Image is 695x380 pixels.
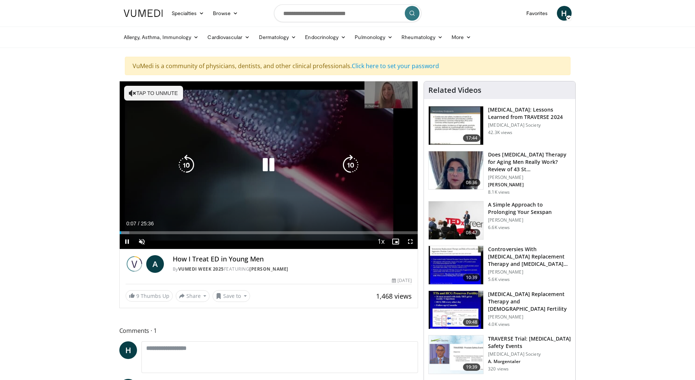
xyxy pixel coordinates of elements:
[126,221,136,226] span: 0:07
[488,175,571,180] p: [PERSON_NAME]
[120,81,418,249] video-js: Video Player
[388,234,403,249] button: Enable picture-in-picture mode
[428,86,481,95] h4: Related Videos
[120,231,418,234] div: Progress Bar
[463,179,481,186] span: 08:36
[488,225,510,231] p: 6.6K views
[522,6,552,21] a: Favorites
[126,290,173,302] a: 9 Thumbs Up
[173,266,412,272] div: By FEATURING
[176,290,210,302] button: Share
[428,151,571,195] a: 08:36 Does [MEDICAL_DATA] Therapy for Aging Men Really Work? Review of 43 St… [PERSON_NAME] [PERS...
[488,106,571,121] h3: [MEDICAL_DATA]: Lessons Learned from TRAVERSE 2024
[428,106,571,145] a: 17:44 [MEDICAL_DATA]: Lessons Learned from TRAVERSE 2024 [MEDICAL_DATA] Society 42.3K views
[134,234,149,249] button: Unmute
[488,122,571,128] p: [MEDICAL_DATA] Society
[463,274,481,281] span: 10:39
[463,319,481,326] span: 09:48
[429,201,483,240] img: c4bd4661-e278-4c34-863c-57c104f39734.150x105_q85_crop-smart_upscale.jpg
[373,234,388,249] button: Playback Rate
[488,182,571,188] p: [PERSON_NAME]
[167,6,209,21] a: Specialties
[352,62,439,70] a: Click here to set your password
[463,363,481,371] span: 19:39
[255,30,301,45] a: Dermatology
[488,366,509,372] p: 320 views
[488,151,571,173] h3: Does [MEDICAL_DATA] Therapy for Aging Men Really Work? Review of 43 St…
[488,217,571,223] p: [PERSON_NAME]
[124,86,183,101] button: Tap to unmute
[141,221,154,226] span: 25:36
[488,246,571,268] h3: Controversies With [MEDICAL_DATA] Replacement Therapy and [MEDICAL_DATA] Can…
[488,277,510,282] p: 5.6K views
[429,291,483,329] img: 58e29ddd-d015-4cd9-bf96-f28e303b730c.150x105_q85_crop-smart_upscale.jpg
[488,335,571,350] h3: TRAVERSE Trial: [MEDICAL_DATA] Safety Events
[488,269,571,275] p: [PERSON_NAME]
[138,221,140,226] span: /
[301,30,350,45] a: Endocrinology
[120,234,134,249] button: Pause
[125,57,571,75] div: VuMedi is a community of physicians, dentists, and other clinical professionals.
[429,246,483,284] img: 418933e4-fe1c-4c2e-be56-3ce3ec8efa3b.150x105_q85_crop-smart_upscale.jpg
[557,6,572,21] a: H
[403,234,418,249] button: Fullscreen
[376,292,412,300] span: 1,468 views
[488,321,510,327] p: 4.0K views
[428,201,571,240] a: 08:47 A Simple Approach to Prolonging Your Sexspan [PERSON_NAME] 6.6K views
[203,30,254,45] a: Cardiovascular
[488,291,571,313] h3: [MEDICAL_DATA] Replacement Therapy and [DEMOGRAPHIC_DATA] Fertility
[119,326,418,335] span: Comments 1
[146,255,164,273] a: A
[488,130,512,136] p: 42.3K views
[392,277,412,284] div: [DATE]
[488,351,571,357] p: [MEDICAL_DATA] Society
[429,106,483,145] img: 1317c62a-2f0d-4360-bee0-b1bff80fed3c.150x105_q85_crop-smart_upscale.jpg
[488,314,571,320] p: [PERSON_NAME]
[173,255,412,263] h4: How I Treat ED in Young Men
[274,4,421,22] input: Search topics, interventions
[447,30,475,45] a: More
[119,341,137,359] a: H
[463,229,481,236] span: 08:47
[124,10,163,17] img: VuMedi Logo
[428,246,571,285] a: 10:39 Controversies With [MEDICAL_DATA] Replacement Therapy and [MEDICAL_DATA] Can… [PERSON_NAME]...
[350,30,397,45] a: Pulmonology
[488,189,510,195] p: 8.1K views
[429,335,483,374] img: 9812f22f-d817-4923-ae6c-a42f6b8f1c21.png.150x105_q85_crop-smart_upscale.png
[249,266,288,272] a: [PERSON_NAME]
[463,134,481,142] span: 17:44
[136,292,139,299] span: 9
[488,201,571,216] h3: A Simple Approach to Prolonging Your Sexspan
[208,6,242,21] a: Browse
[428,335,571,374] a: 19:39 TRAVERSE Trial: [MEDICAL_DATA] Safety Events [MEDICAL_DATA] Society A. Morgentaler 320 views
[178,266,224,272] a: Vumedi Week 2025
[119,30,203,45] a: Allergy, Asthma, Immunology
[428,291,571,330] a: 09:48 [MEDICAL_DATA] Replacement Therapy and [DEMOGRAPHIC_DATA] Fertility [PERSON_NAME] 4.0K views
[397,30,447,45] a: Rheumatology
[488,359,571,365] p: A. Morgentaler
[126,255,143,273] img: Vumedi Week 2025
[213,290,250,302] button: Save to
[429,151,483,190] img: 4d4bce34-7cbb-4531-8d0c-5308a71d9d6c.150x105_q85_crop-smart_upscale.jpg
